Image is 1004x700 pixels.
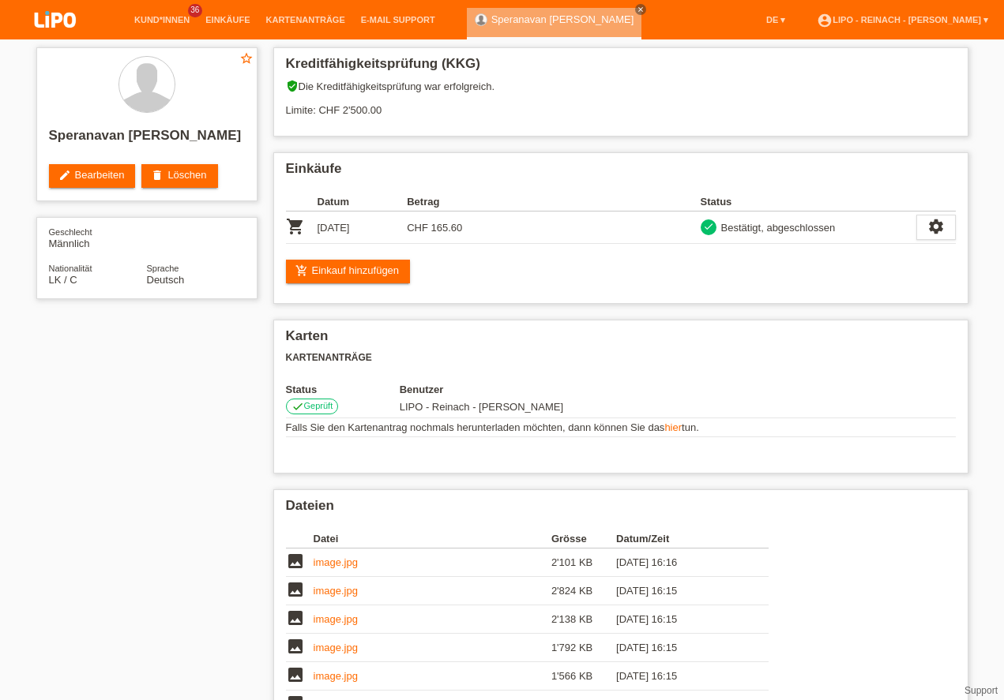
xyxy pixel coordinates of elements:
[400,384,667,395] th: Benutzer
[616,530,746,548] th: Datum/Zeit
[314,642,358,653] a: image.jpg
[616,577,746,605] td: [DATE] 16:15
[286,552,305,571] i: image
[286,608,305,627] i: image
[286,352,956,364] h3: Kartenanträge
[637,6,645,13] i: close
[304,401,333,410] span: Geprüft
[49,128,245,152] h2: Speranavan [PERSON_NAME]
[318,211,408,244] td: [DATE]
[286,665,305,684] i: image
[16,32,95,44] a: LIPO pay
[49,164,136,188] a: editBearbeiten
[286,418,956,437] td: Falls Sie den Kartenantrag nochmals herunterladen möchten, dann können Sie das tun.
[286,384,400,395] th: Status
[314,585,358,597] a: image.jpg
[809,15,996,24] a: account_circleLIPO - Reinach - [PERSON_NAME] ▾
[286,217,305,236] i: POSP00028227
[491,13,634,25] a: Speranavan [PERSON_NAME]
[147,274,185,286] span: Deutsch
[58,169,71,182] i: edit
[197,15,258,24] a: Einkäufe
[286,56,956,80] h2: Kreditfähigkeitsprüfung (KKG)
[126,15,197,24] a: Kund*innen
[758,15,793,24] a: DE ▾
[314,556,358,568] a: image.jpg
[49,274,77,286] span: Sri Lanka / C / 01.07.2004
[716,219,836,236] div: Bestätigt, abgeschlossen
[314,613,358,625] a: image.jpg
[318,193,408,211] th: Datum
[400,401,563,413] span: 02.10.2025
[551,577,616,605] td: 2'824 KB
[551,634,616,662] td: 1'792 KB
[291,400,304,413] i: check
[188,4,202,17] span: 36
[286,328,956,352] h2: Karten
[701,193,916,211] th: Status
[353,15,443,24] a: E-Mail Support
[616,662,746,691] td: [DATE] 16:15
[551,548,616,577] td: 2'101 KB
[635,4,646,15] a: close
[965,685,998,696] a: Support
[49,264,92,273] span: Nationalität
[258,15,353,24] a: Kartenanträge
[295,264,308,277] i: add_shopping_cart
[286,637,305,656] i: image
[286,580,305,599] i: image
[407,193,497,211] th: Betrag
[49,227,92,237] span: Geschlecht
[616,634,746,662] td: [DATE] 16:15
[286,80,956,128] div: Die Kreditfähigkeitsprüfung war erfolgreich. Limite: CHF 2'500.00
[141,164,217,188] a: deleteLöschen
[664,421,682,433] a: hier
[239,51,254,68] a: star_border
[147,264,179,273] span: Sprache
[616,605,746,634] td: [DATE] 16:15
[927,218,945,235] i: settings
[239,51,254,66] i: star_border
[314,670,358,682] a: image.jpg
[314,530,551,548] th: Datei
[407,211,497,244] td: CHF 165.60
[616,548,746,577] td: [DATE] 16:16
[286,80,299,92] i: verified_user
[151,169,164,182] i: delete
[49,226,147,249] div: Männlich
[286,161,956,185] h2: Einkäufe
[551,662,616,691] td: 1'566 KB
[286,498,956,522] h2: Dateien
[551,605,616,634] td: 2'138 KB
[703,221,714,232] i: check
[551,530,616,548] th: Grösse
[817,13,833,28] i: account_circle
[286,260,411,283] a: add_shopping_cartEinkauf hinzufügen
